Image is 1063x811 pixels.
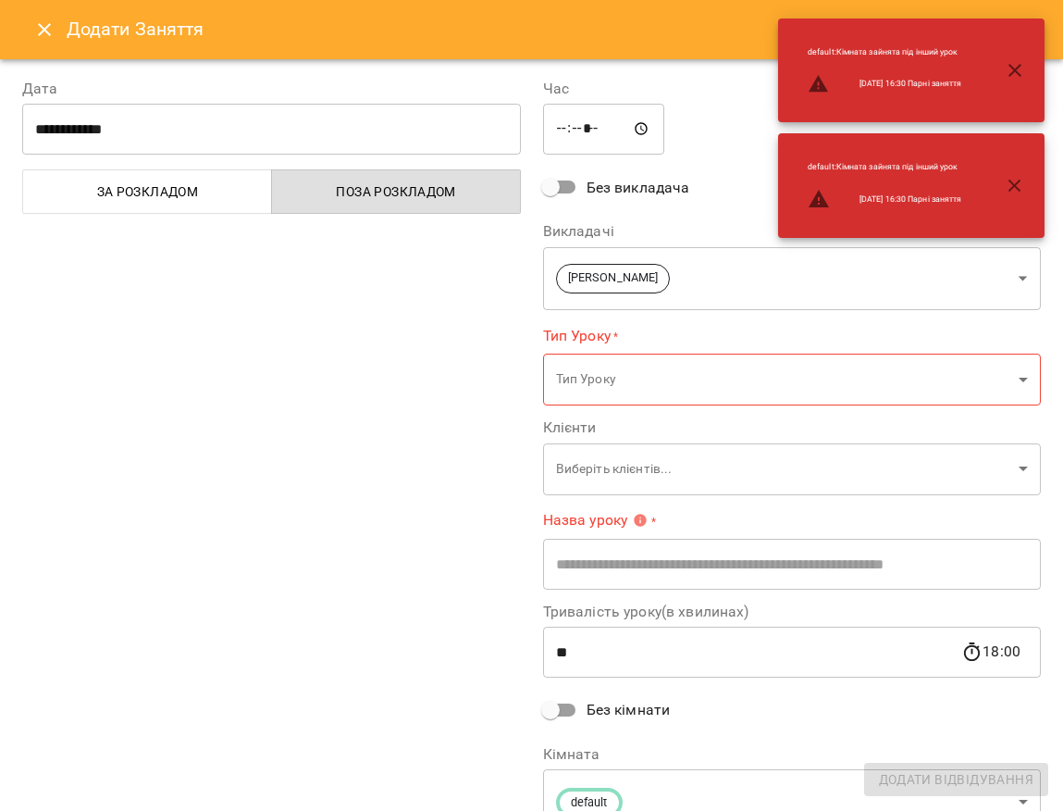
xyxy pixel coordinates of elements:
span: [PERSON_NAME] [557,269,670,287]
label: Дата [22,81,521,96]
label: Викладачі [543,224,1042,239]
p: Тип Уроку [556,370,1012,389]
div: Тип Уроку [543,354,1042,406]
div: [PERSON_NAME] [543,246,1042,310]
h6: Додати Заняття [67,15,1041,44]
button: Поза розкладом [271,169,521,214]
label: Клієнти [543,420,1042,435]
span: Поза розкладом [283,181,510,203]
li: [DATE] 16:30 Парні заняття [793,66,976,103]
label: Час [543,81,1042,96]
label: Кімната [543,747,1042,762]
button: Close [22,7,67,52]
span: За розкладом [34,181,261,203]
span: Без кімнати [587,699,671,721]
svg: Вкажіть назву уроку або виберіть клієнтів [633,513,648,528]
label: Тип Уроку [543,325,1042,346]
button: За розкладом [22,169,272,214]
li: default : Кімната зайнята під інший урок [793,154,976,181]
li: default : Кімната зайнята під інший урок [793,39,976,66]
li: [DATE] 16:30 Парні заняття [793,181,976,218]
p: Виберіть клієнтів... [556,460,1012,479]
span: Без викладача [587,177,690,199]
span: Назва уроку [543,513,649,528]
label: Тривалість уроку(в хвилинах) [543,605,1042,619]
div: Виберіть клієнтів... [543,443,1042,495]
